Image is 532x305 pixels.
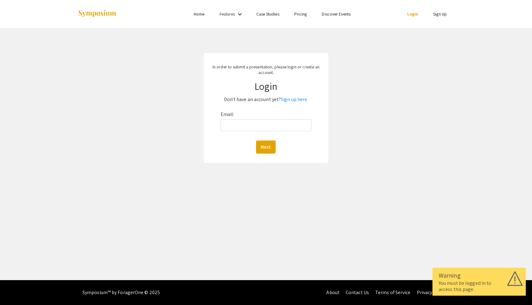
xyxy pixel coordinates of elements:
[256,141,276,154] button: Next
[82,280,160,305] div: Symposium™ by ForagerOne © 2025
[326,289,339,296] a: About
[417,289,446,296] a: Privacy Policy
[281,96,308,103] a: Sign up here.
[407,11,418,17] a: Login
[209,80,323,92] h1: Login
[346,289,369,296] a: Contact Us
[209,64,323,75] p: In order to submit a presentation, please login or create an account.
[256,11,279,17] a: Case Studies
[236,11,244,18] mat-icon: Expand Features list
[439,280,520,293] div: You must be logged in to access this page.
[221,109,234,119] label: Email:
[194,11,204,17] a: Home
[220,11,235,17] a: Features
[439,271,520,280] div: Warning
[322,11,351,17] a: Discover Events
[433,11,447,17] a: Sign Up
[375,289,411,296] a: Terms of Service
[294,11,307,17] a: Pricing
[78,10,117,18] img: Symposium by ForagerOne
[209,95,323,104] p: Don't have an account yet?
